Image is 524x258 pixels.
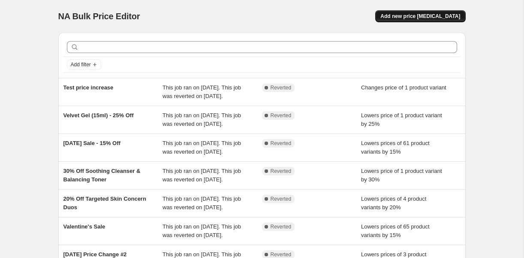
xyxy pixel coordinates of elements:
[163,223,241,238] span: This job ran on [DATE]. This job was reverted on [DATE].
[163,196,241,211] span: This job ran on [DATE]. This job was reverted on [DATE].
[361,168,442,183] span: Lowers price of 1 product variant by 30%
[58,12,140,21] span: NA Bulk Price Editor
[271,112,292,119] span: Reverted
[271,251,292,258] span: Reverted
[375,10,465,22] button: Add new price [MEDICAL_DATA]
[271,223,292,230] span: Reverted
[63,140,120,146] span: [DATE] Sale - 15% Off
[380,13,460,20] span: Add new price [MEDICAL_DATA]
[361,112,442,127] span: Lowers price of 1 product variant by 25%
[271,168,292,175] span: Reverted
[163,112,241,127] span: This job ran on [DATE]. This job was reverted on [DATE].
[163,140,241,155] span: This job ran on [DATE]. This job was reverted on [DATE].
[361,84,446,91] span: Changes price of 1 product variant
[361,223,430,238] span: Lowers prices of 65 product variants by 15%
[361,196,426,211] span: Lowers prices of 4 product variants by 20%
[63,84,114,91] span: Test price increase
[271,140,292,147] span: Reverted
[63,196,146,211] span: 20% Off Targeted Skin Concern Duos
[71,61,91,68] span: Add filter
[163,84,241,99] span: This job ran on [DATE]. This job was reverted on [DATE].
[271,84,292,91] span: Reverted
[361,140,430,155] span: Lowers prices of 61 product variants by 15%
[163,168,241,183] span: This job ran on [DATE]. This job was reverted on [DATE].
[63,223,105,230] span: Valentine's Sale
[63,251,127,258] span: [DATE] Price Change #2
[63,112,134,119] span: Velvet Gel (15ml) - 25% Off
[271,196,292,202] span: Reverted
[67,59,101,70] button: Add filter
[63,168,141,183] span: 30% Off Soothing Cleanser & Balancing Toner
